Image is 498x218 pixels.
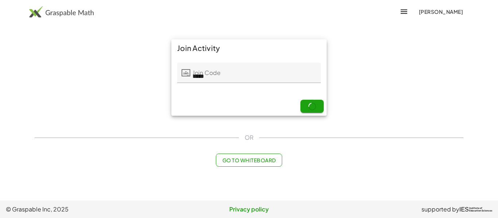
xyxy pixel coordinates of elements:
[421,205,459,214] span: supported by
[6,205,168,214] span: © Graspable Inc, 2025
[413,5,469,18] button: [PERSON_NAME]
[469,207,492,212] span: Institute of Education Sciences
[222,157,276,163] span: Go to Whiteboard
[171,39,327,57] div: Join Activity
[459,205,492,214] a: IESInstitute ofEducation Sciences
[168,205,330,214] a: Privacy policy
[459,206,469,213] span: IES
[216,154,282,167] button: Go to Whiteboard
[419,8,463,15] span: [PERSON_NAME]
[245,133,253,142] span: OR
